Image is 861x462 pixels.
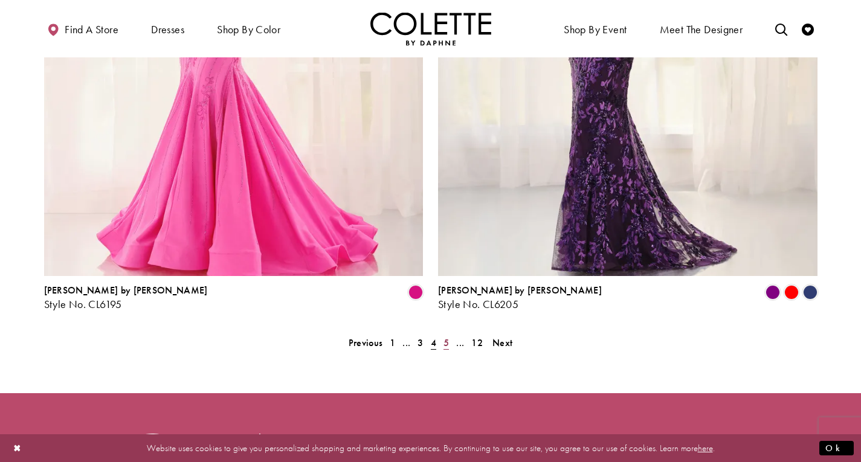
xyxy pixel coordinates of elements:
span: Meet the designer [660,24,743,36]
a: ... [399,334,414,351]
a: Visit Home Page [370,12,491,45]
a: 3 [414,334,427,351]
a: ... [453,334,468,351]
i: Red [784,285,799,300]
img: Colette by Daphne [370,12,491,45]
p: Website uses cookies to give you personalized shopping and marketing experiences. By continuing t... [87,440,774,456]
span: 4 [431,336,436,349]
span: Find a store [65,24,118,36]
span: 12 [471,336,483,349]
a: 12 [468,334,486,351]
span: Shop by color [214,12,283,45]
span: Previous [349,336,382,349]
span: Dresses [151,24,184,36]
a: 1 [386,334,399,351]
span: Style No. CL6205 [438,297,518,311]
span: Next [492,336,512,349]
div: Colette by Daphne Style No. CL6195 [44,285,208,310]
span: Shop By Event [564,24,627,36]
a: 5 [440,334,453,351]
i: Fuchsia [408,285,423,300]
a: Prev Page [345,334,386,351]
span: Shop By Event [561,12,630,45]
button: Submit Dialog [819,440,854,455]
span: 3 [418,336,423,349]
a: here [698,441,713,454]
i: Purple [766,285,780,300]
a: Meet the designer [657,12,746,45]
span: ... [456,336,464,349]
span: ... [402,336,410,349]
span: [PERSON_NAME] by [PERSON_NAME] [44,284,208,297]
a: Find a store [44,12,121,45]
span: 5 [443,336,449,349]
span: 1 [390,336,395,349]
span: [PERSON_NAME] by [PERSON_NAME] [438,284,602,297]
div: Colette by Daphne Style No. CL6205 [438,285,602,310]
button: Close Dialog [7,437,28,458]
a: Next Page [489,334,516,351]
i: Navy Blue [803,285,817,300]
span: Current page [427,334,440,351]
span: Shop by color [217,24,280,36]
span: Dresses [148,12,187,45]
a: Check Wishlist [799,12,817,45]
span: Style No. CL6195 [44,297,122,311]
a: Toggle search [772,12,790,45]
